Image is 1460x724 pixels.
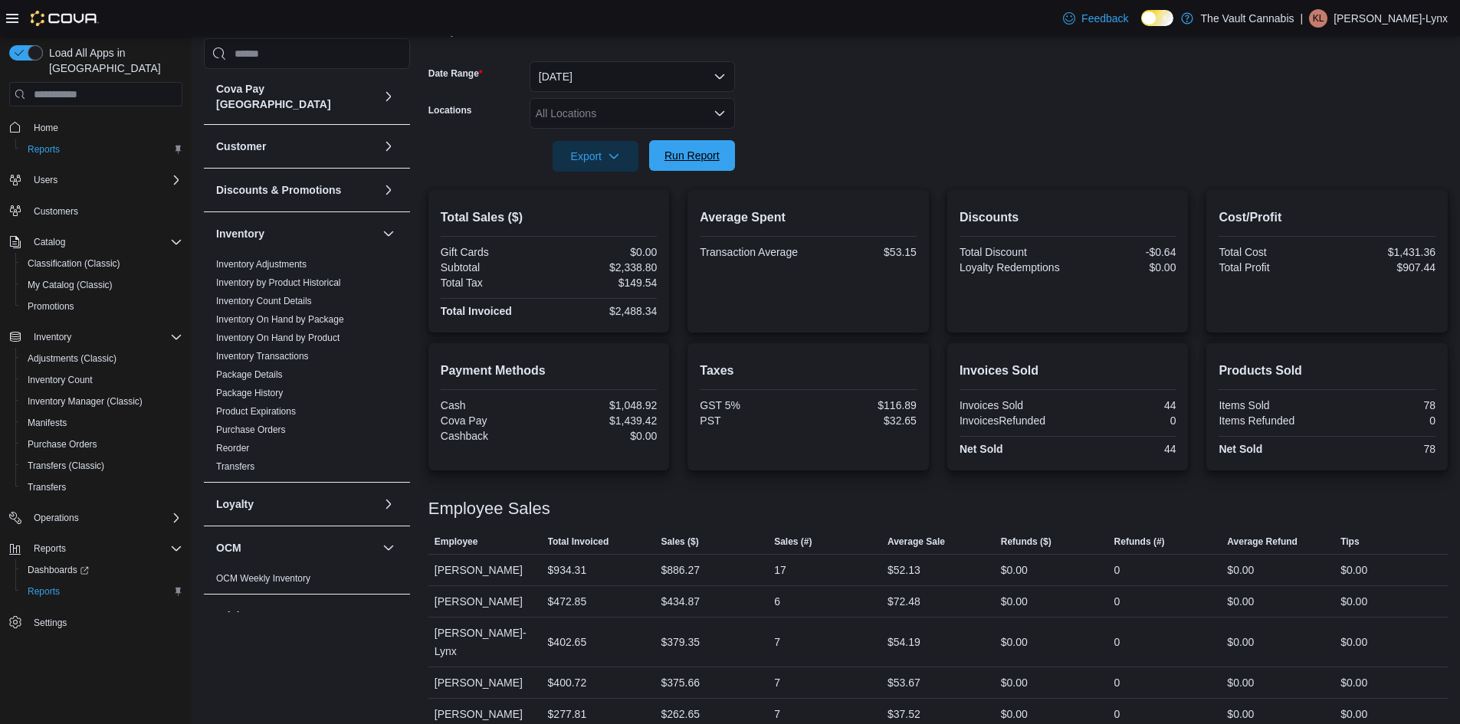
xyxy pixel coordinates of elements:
[216,296,312,306] a: Inventory Count Details
[21,140,182,159] span: Reports
[552,399,657,411] div: $1,048.92
[28,257,120,270] span: Classification (Classic)
[28,117,182,136] span: Home
[216,277,341,289] span: Inventory by Product Historical
[1330,399,1435,411] div: 78
[428,555,542,585] div: [PERSON_NAME]
[661,705,700,723] div: $262.65
[887,673,920,692] div: $53.67
[1114,561,1120,579] div: 0
[812,414,917,427] div: $32.65
[1001,673,1028,692] div: $0.00
[774,561,786,579] div: 17
[21,297,182,316] span: Promotions
[3,116,189,138] button: Home
[216,388,283,398] a: Package History
[216,81,376,112] h3: Cova Pay [GEOGRAPHIC_DATA]
[1001,633,1028,651] div: $0.00
[28,613,182,632] span: Settings
[960,362,1176,380] h2: Invoices Sold
[714,107,726,120] button: Open list of options
[441,261,546,274] div: Subtotal
[34,236,65,248] span: Catalog
[21,392,182,411] span: Inventory Manager (Classic)
[21,371,99,389] a: Inventory Count
[428,104,472,116] label: Locations
[15,348,189,369] button: Adjustments (Classic)
[562,141,629,172] span: Export
[700,399,805,411] div: GST 5%
[661,673,700,692] div: $375.66
[216,350,309,362] span: Inventory Transactions
[28,509,85,527] button: Operations
[960,261,1065,274] div: Loyalty Redemptions
[1071,443,1176,455] div: 44
[28,171,64,189] button: Users
[548,633,587,651] div: $402.65
[28,438,97,450] span: Purchase Orders
[216,226,376,241] button: Inventory
[15,253,189,274] button: Classification (Classic)
[34,331,71,343] span: Inventory
[3,538,189,559] button: Reports
[1340,536,1359,548] span: Tips
[428,618,542,667] div: [PERSON_NAME]-Lynx
[21,371,182,389] span: Inventory Count
[216,314,344,325] a: Inventory On Hand by Package
[960,399,1065,411] div: Invoices Sold
[216,277,341,288] a: Inventory by Product Historical
[552,246,657,258] div: $0.00
[1001,561,1028,579] div: $0.00
[441,399,546,411] div: Cash
[21,435,182,454] span: Purchase Orders
[28,352,116,365] span: Adjustments (Classic)
[216,496,254,512] h3: Loyalty
[1071,246,1176,258] div: -$0.64
[28,509,182,527] span: Operations
[552,277,657,289] div: $149.54
[1301,9,1304,28] p: |
[379,224,398,243] button: Inventory
[21,435,103,454] a: Purchase Orders
[661,561,700,579] div: $886.27
[1227,592,1254,611] div: $0.00
[441,430,546,442] div: Cashback
[441,208,658,227] h2: Total Sales ($)
[1334,9,1448,28] p: [PERSON_NAME]-Lynx
[21,561,95,579] a: Dashboards
[1340,673,1367,692] div: $0.00
[1227,633,1254,651] div: $0.00
[700,246,805,258] div: Transaction Average
[15,455,189,477] button: Transfers (Classic)
[21,140,66,159] a: Reports
[774,673,780,692] div: 7
[661,633,700,651] div: $379.35
[1330,443,1435,455] div: 78
[700,362,917,380] h2: Taxes
[1201,9,1294,28] p: The Vault Cannabis
[441,246,546,258] div: Gift Cards
[28,564,89,576] span: Dashboards
[21,414,73,432] a: Manifests
[216,313,344,326] span: Inventory On Hand by Package
[21,276,119,294] a: My Catalog (Classic)
[552,430,657,442] div: $0.00
[1141,10,1173,26] input: Dark Mode
[28,374,93,386] span: Inventory Count
[28,539,182,558] span: Reports
[1219,246,1324,258] div: Total Cost
[552,414,657,427] div: $1,439.42
[812,399,917,411] div: $116.89
[216,572,310,585] span: OCM Weekly Inventory
[31,11,99,26] img: Cova
[1001,705,1028,723] div: $0.00
[774,705,780,723] div: 7
[1141,26,1142,27] span: Dark Mode
[28,119,64,137] a: Home
[3,611,189,634] button: Settings
[887,592,920,611] div: $72.48
[774,536,812,548] span: Sales (#)
[34,617,67,629] span: Settings
[9,110,182,673] nav: Complex example
[1071,399,1176,411] div: 44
